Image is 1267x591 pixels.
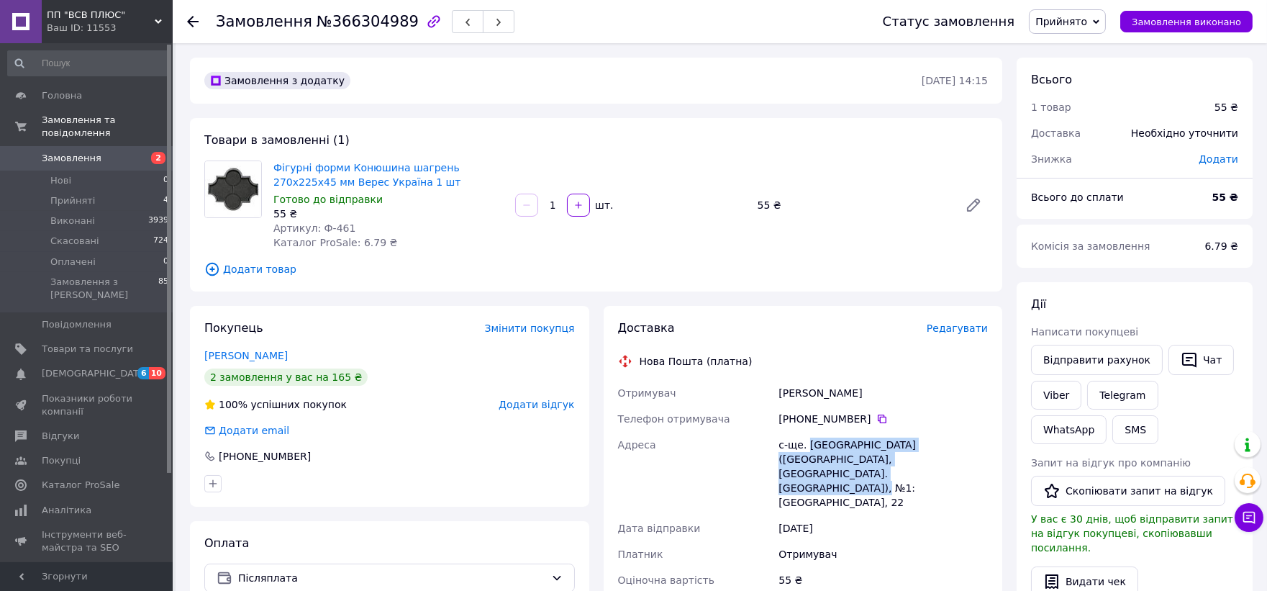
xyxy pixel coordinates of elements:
span: Замовлення виконано [1132,17,1241,27]
div: [DATE] [776,515,991,541]
b: 55 ₴ [1212,191,1238,203]
span: Замовлення з [PERSON_NAME] [50,276,158,302]
span: ПП "ВСВ ПЛЮС" [47,9,155,22]
span: Всього [1031,73,1072,86]
span: Покупець [204,321,263,335]
div: успішних покупок [204,397,347,412]
span: 6.79 ₴ [1205,240,1238,252]
span: Артикул: Ф-461 [273,222,355,234]
a: Фігурні форми Конюшина шагрень 270х225х45 мм Верес Україна 1 шт [273,162,461,188]
div: Ваш ID: 11553 [47,22,173,35]
button: Чат з покупцем [1235,503,1263,532]
div: Замовлення з додатку [204,72,350,89]
span: Адреса [618,439,656,451]
span: Показники роботи компанії [42,392,133,418]
span: Скасовані [50,235,99,248]
span: Товари та послуги [42,343,133,356]
a: Telegram [1087,381,1158,410]
span: Всього до сплати [1031,191,1124,203]
div: Додати email [217,423,291,438]
a: [PERSON_NAME] [204,350,288,361]
div: Необхідно уточнити [1122,117,1247,149]
span: Замовлення та повідомлення [42,114,173,140]
span: 85 [158,276,168,302]
span: Отримувач [618,387,676,399]
span: Повідомлення [42,318,112,331]
span: Змінити покупця [485,322,575,334]
input: Пошук [7,50,170,76]
div: 55 ₴ [273,207,504,221]
span: Замовлення [216,13,312,30]
time: [DATE] 14:15 [922,75,988,86]
div: 55 ₴ [752,195,953,215]
div: Отримувач [776,541,991,567]
span: Каталог ProSale: 6.79 ₴ [273,237,397,248]
div: 55 ₴ [1214,100,1238,114]
span: Запит на відгук про компанію [1031,457,1191,469]
button: Чат [1168,345,1234,375]
a: Viber [1031,381,1081,410]
img: Фігурні форми Конюшина шагрень 270х225х45 мм Верес Україна 1 шт [205,161,261,217]
a: Редагувати [959,191,988,220]
span: Аналітика [42,504,91,517]
span: 1 товар [1031,101,1071,113]
span: Головна [42,89,82,102]
div: [PERSON_NAME] [776,380,991,406]
span: Прийнято [1035,16,1087,27]
span: [DEMOGRAPHIC_DATA] [42,367,148,380]
a: WhatsApp [1031,415,1107,444]
div: шт. [591,198,614,212]
span: Комісія за замовлення [1031,240,1150,252]
span: 3939 [148,215,168,227]
span: Редагувати [927,322,988,334]
span: Прийняті [50,194,95,207]
span: Доставка [618,321,675,335]
span: Додати відгук [499,399,574,410]
span: Платник [618,549,663,560]
span: Знижка [1031,153,1072,165]
span: Відгуки [42,430,79,443]
span: Додати товар [204,261,988,277]
span: Доставка [1031,127,1081,139]
div: Додати email [203,423,291,438]
span: Товари в замовленні (1) [204,133,350,147]
span: Замовлення [42,152,101,165]
span: Виконані [50,215,95,227]
span: 4 [163,194,168,207]
div: Нова Пошта (платна) [636,354,756,369]
div: Статус замовлення [883,14,1015,29]
span: Післяплата [238,570,545,586]
div: Повернутися назад [187,14,199,29]
div: с-ще. [GEOGRAPHIC_DATA] ([GEOGRAPHIC_DATA], [GEOGRAPHIC_DATA]. [GEOGRAPHIC_DATA]), №1: [GEOGRAPHI... [776,432,991,515]
span: Оплата [204,536,249,550]
span: 6 [137,367,149,379]
div: [PHONE_NUMBER] [217,449,312,464]
span: Покупці [42,454,81,467]
span: Інструменти веб-майстра та SEO [42,528,133,554]
button: Відправити рахунок [1031,345,1163,375]
span: №366304989 [317,13,419,30]
span: 0 [163,256,168,269]
span: 2 [151,152,165,164]
span: Готово до відправки [273,194,383,205]
span: Оціночна вартість [618,574,714,586]
span: 0 [163,174,168,187]
span: Дата відправки [618,523,701,534]
span: Написати покупцеві [1031,326,1138,338]
span: 724 [153,235,168,248]
span: 10 [149,367,165,379]
button: Скопіювати запит на відгук [1031,476,1225,506]
span: Каталог ProSale [42,479,119,492]
span: Телефон отримувача [618,413,730,425]
div: [PHONE_NUMBER] [778,412,988,426]
span: Оплачені [50,256,96,269]
span: 100% [219,399,248,410]
button: Замовлення виконано [1120,11,1253,32]
span: Нові [50,174,71,187]
span: Дії [1031,297,1046,311]
span: У вас є 30 днів, щоб відправити запит на відгук покупцеві, скопіювавши посилання. [1031,513,1233,554]
span: Додати [1199,153,1238,165]
div: 2 замовлення у вас на 165 ₴ [204,369,368,386]
button: SMS [1112,415,1158,444]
